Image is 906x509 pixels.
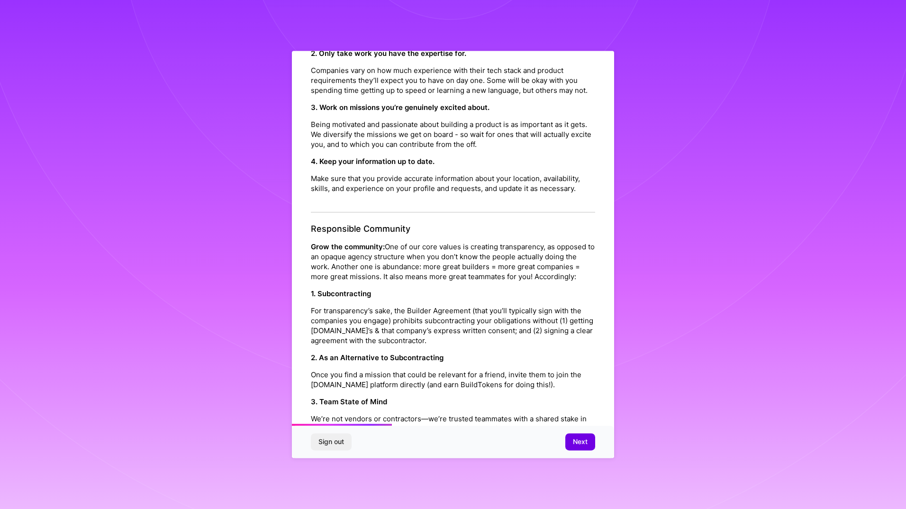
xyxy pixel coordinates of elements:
strong: 2. Only take work you have the expertise for. [311,49,466,58]
strong: 3. Work on missions you’re genuinely excited about. [311,103,489,112]
strong: 4. Keep your information up to date. [311,157,435,166]
span: Next [573,437,588,447]
button: Sign out [311,434,352,451]
p: We’re not vendors or contractors—we’re trusted teammates with a shared stake in the mission. We t... [311,414,595,444]
strong: 1. Subcontracting [311,289,371,298]
p: Make sure that you provide accurate information about your location, availability, skills, and ex... [311,174,595,194]
h4: Responsible Community [311,224,595,235]
p: For transparency’s sake, the Builder Agreement (that you’ll typically sign with the companies you... [311,306,595,345]
p: One of our core values is creating transparency, as opposed to an opaque agency structure when yo... [311,242,595,282]
p: Companies vary on how much experience with their tech stack and product requirements they’ll expe... [311,66,595,96]
strong: 2. As an Alternative to Subcontracting [311,353,444,362]
p: Once you find a mission that could be relevant for a friend, invite them to join the [DOMAIN_NAME... [311,370,595,390]
strong: Grow the community: [311,242,385,251]
span: Sign out [318,437,344,447]
p: Being motivated and passionate about building a product is as important as it gets. We diversify ... [311,120,595,150]
button: Next [565,434,595,451]
strong: 3. Team State of Mind [311,397,387,406]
